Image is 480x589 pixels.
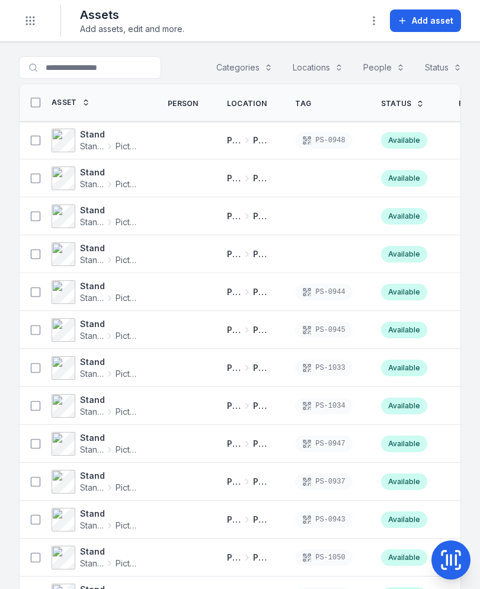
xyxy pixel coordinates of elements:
[253,438,267,450] span: Picton Workshop 1
[412,15,453,27] span: Add asset
[80,368,104,380] span: Stands
[227,286,241,298] span: Picton Workshops & Bays
[19,9,41,32] button: Toggle navigation
[227,552,241,564] span: Picton Workshops & Bays
[381,436,427,452] div: Available
[80,470,139,482] strong: Stand
[227,172,241,184] span: Picton Workshops & Bays
[227,514,241,526] span: Picton Workshops & Bays
[253,248,267,260] span: Picton Workshop 1
[52,129,139,152] a: StandStandsPicton Stands
[295,99,311,108] span: Tag
[116,140,139,152] span: Picton Stands
[227,400,241,412] span: Picton Workshops & Bays
[52,546,139,569] a: StandStandsPicton Stands
[295,436,352,452] div: PS-0947
[295,322,352,338] div: PS-0945
[116,178,139,190] span: Picton Stands
[381,360,427,376] div: Available
[295,511,352,528] div: PS-0943
[227,514,267,526] a: Picton Workshops & BaysPicton Workshop 1
[227,552,267,564] a: Picton Workshops & BaysPicton Workshop 1
[52,318,139,342] a: StandStandsPicton Stands
[227,248,267,260] a: Picton Workshops & BaysPicton Workshop 1
[168,99,199,108] span: Person
[80,292,104,304] span: Stands
[295,473,352,490] div: PS-0937
[253,286,267,298] span: Picton Workshop 1
[52,98,77,107] span: Asset
[227,324,241,336] span: Picton Workshops & Bays
[80,482,104,494] span: Stands
[295,549,352,566] div: PS-1050
[80,394,139,406] strong: Stand
[417,56,469,79] button: Status
[381,473,427,490] div: Available
[381,511,427,528] div: Available
[390,9,461,32] button: Add asset
[227,210,267,222] a: Picton Workshops & BaysPicton Workshop 1
[253,135,267,146] span: Picton Workshop 1
[80,318,139,330] strong: Stand
[356,56,412,79] button: People
[52,280,139,304] a: StandStandsPicton Stands
[227,248,241,260] span: Picton Workshops & Bays
[116,330,139,342] span: Picton Stands
[80,129,139,140] strong: Stand
[116,558,139,569] span: Picton Stands
[253,172,267,184] span: Picton Workshop 1
[227,324,267,336] a: Picton Workshops & BaysPicton Workshop 1
[80,520,104,532] span: Stands
[52,98,90,107] a: Asset
[80,444,104,456] span: Stands
[253,362,267,374] span: Picton Workshop 1
[295,284,352,300] div: PS-0944
[80,23,184,35] span: Add assets, edit and more.
[253,210,267,222] span: Picton Workshop 1
[381,322,427,338] div: Available
[227,438,267,450] a: Picton Workshops & BaysPicton Workshop 1
[227,476,241,488] span: Picton Workshops & Bays
[80,216,104,228] span: Stands
[227,362,241,374] span: Picton Workshops & Bays
[227,135,267,146] a: Picton Workshops & BaysPicton Workshop 1
[52,432,139,456] a: StandStandsPicton Stands
[381,208,427,225] div: Available
[80,406,104,418] span: Stands
[253,552,267,564] span: Picton Workshop 1
[116,406,139,418] span: Picton Stands
[80,204,139,216] strong: Stand
[52,204,139,228] a: StandStandsPicton Stands
[80,330,104,342] span: Stands
[80,558,104,569] span: Stands
[381,132,427,149] div: Available
[116,292,139,304] span: Picton Stands
[295,398,352,414] div: PS-1034
[381,284,427,300] div: Available
[209,56,280,79] button: Categories
[52,508,139,532] a: StandStandsPicton Stands
[116,216,139,228] span: Picton Stands
[295,132,352,149] div: PS-0948
[116,482,139,494] span: Picton Stands
[227,286,267,298] a: Picton Workshops & BaysPicton Workshop 1
[116,254,139,266] span: Picton Stands
[227,135,241,146] span: Picton Workshops & Bays
[381,246,427,263] div: Available
[381,549,427,566] div: Available
[52,470,139,494] a: StandStandsPicton Stands
[253,400,267,412] span: Picton Workshop 1
[227,362,267,374] a: Picton Workshops & BaysPicton Workshop 1
[116,444,139,456] span: Picton Stands
[80,508,139,520] strong: Stand
[227,438,241,450] span: Picton Workshops & Bays
[285,56,351,79] button: Locations
[80,242,139,254] strong: Stand
[227,210,241,222] span: Picton Workshops & Bays
[381,99,425,108] a: Status
[80,178,104,190] span: Stands
[253,514,267,526] span: Picton Workshop 1
[80,356,139,368] strong: Stand
[381,170,427,187] div: Available
[295,360,352,376] div: PS-1033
